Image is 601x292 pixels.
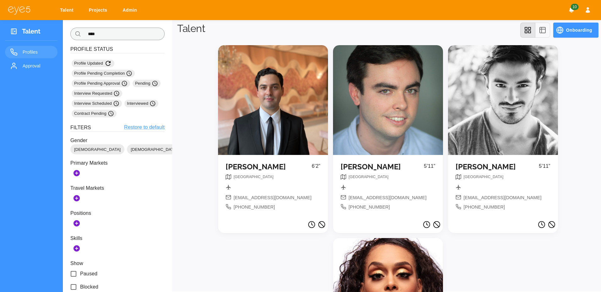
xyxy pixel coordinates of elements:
span: Interviewed [127,100,156,107]
div: Profile Pending Completion [72,70,135,77]
span: Pending [135,80,158,87]
p: Gender [70,137,165,144]
nav: breadcrumb [464,174,504,182]
button: Add Markets [70,167,83,179]
a: Profiles [5,46,57,58]
span: Blocked [80,283,98,291]
div: Profile Pending Approval [72,80,130,87]
span: Interview Requested [74,90,120,97]
div: Interview Scheduled [72,100,122,107]
p: Primary Markets [70,159,165,167]
button: Add Secondary Markets [70,192,83,204]
h1: Talent [177,23,205,35]
span: [GEOGRAPHIC_DATA] [349,175,389,179]
div: Profile Updated [72,60,114,67]
span: Interview Scheduled [74,100,119,107]
button: Onboarding [553,23,598,38]
div: Interviewed [124,100,158,107]
a: [PERSON_NAME]5’11”breadcrumb[EMAIL_ADDRESS][DOMAIN_NAME][PHONE_NUMBER] [333,45,443,218]
span: [PHONE_NUMBER] [234,204,275,211]
nav: breadcrumb [349,174,389,182]
span: [EMAIL_ADDRESS][DOMAIN_NAME] [349,194,427,201]
p: Travel Markets [70,184,165,192]
a: [PERSON_NAME]6’2”breadcrumb[EMAIL_ADDRESS][DOMAIN_NAME][PHONE_NUMBER] [218,45,328,218]
span: [PHONE_NUMBER] [464,204,505,211]
p: 5’11” [424,162,435,174]
p: 6’2” [312,162,320,174]
a: [PERSON_NAME]5’11”breadcrumb[EMAIL_ADDRESS][DOMAIN_NAME][PHONE_NUMBER] [448,45,558,218]
span: Paused [80,270,97,278]
span: [PHONE_NUMBER] [349,204,390,211]
span: Profile Pending Approval [74,80,128,87]
div: Pending [133,80,161,87]
span: Profiles [23,48,52,56]
p: Show [70,260,165,267]
h3: Talent [22,28,41,37]
button: Notifications [566,4,577,16]
span: [DEMOGRAPHIC_DATA] [70,146,124,153]
div: view [520,23,550,38]
a: Approval [5,60,57,72]
span: Approval [23,62,52,70]
p: Positions [70,210,165,217]
span: [EMAIL_ADDRESS][DOMAIN_NAME] [234,194,312,201]
span: Profile Updated [74,60,112,67]
div: [DEMOGRAPHIC_DATA] [127,144,181,154]
span: [GEOGRAPHIC_DATA] [234,175,274,179]
nav: breadcrumb [234,174,274,182]
span: [GEOGRAPHIC_DATA] [464,175,504,179]
button: table [535,23,550,38]
a: Restore to default [124,124,165,131]
h6: Filters [70,124,91,131]
p: Skills [70,235,165,242]
span: Contract Pending [74,110,114,117]
p: 5’11” [539,162,550,174]
a: Projects [85,4,113,16]
a: Admin [118,4,143,16]
div: Interview Requested [72,90,122,97]
button: grid [520,23,535,38]
h5: [PERSON_NAME] [226,162,312,172]
span: 10 [571,4,578,10]
span: [EMAIL_ADDRESS][DOMAIN_NAME] [464,194,542,201]
button: Add Skills [70,242,83,255]
img: eye5 [8,6,31,15]
h5: [PERSON_NAME] [456,162,539,172]
div: [DEMOGRAPHIC_DATA] [70,144,124,154]
div: Contract Pending [72,110,117,117]
span: Profile Pending Completion [74,70,132,77]
button: Add Positions [70,217,83,230]
span: [DEMOGRAPHIC_DATA] [127,146,181,153]
h6: Profile Status [70,45,165,53]
h5: [PERSON_NAME] [341,162,424,172]
a: Talent [56,4,80,16]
